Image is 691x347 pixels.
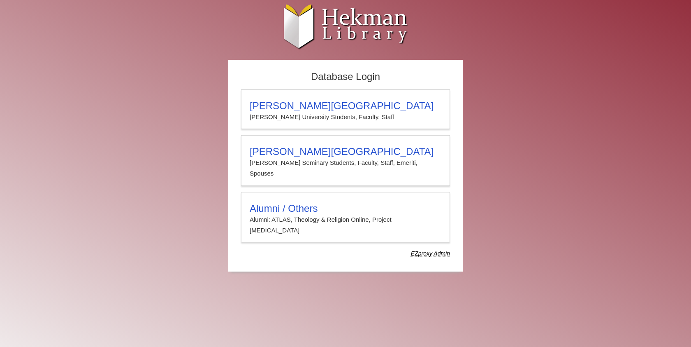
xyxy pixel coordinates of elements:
[411,250,450,257] dfn: Use Alumni login
[241,135,450,186] a: [PERSON_NAME][GEOGRAPHIC_DATA][PERSON_NAME] Seminary Students, Faculty, Staff, Emeriti, Spouses
[241,89,450,129] a: [PERSON_NAME][GEOGRAPHIC_DATA][PERSON_NAME] University Students, Faculty, Staff
[250,214,441,236] p: Alumni: ATLAS, Theology & Religion Online, Project [MEDICAL_DATA]
[250,100,441,112] h3: [PERSON_NAME][GEOGRAPHIC_DATA]
[250,203,441,236] summary: Alumni / OthersAlumni: ATLAS, Theology & Religion Online, Project [MEDICAL_DATA]
[250,203,441,214] h3: Alumni / Others
[250,146,441,157] h3: [PERSON_NAME][GEOGRAPHIC_DATA]
[250,157,441,179] p: [PERSON_NAME] Seminary Students, Faculty, Staff, Emeriti, Spouses
[250,112,441,122] p: [PERSON_NAME] University Students, Faculty, Staff
[237,68,454,85] h2: Database Login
